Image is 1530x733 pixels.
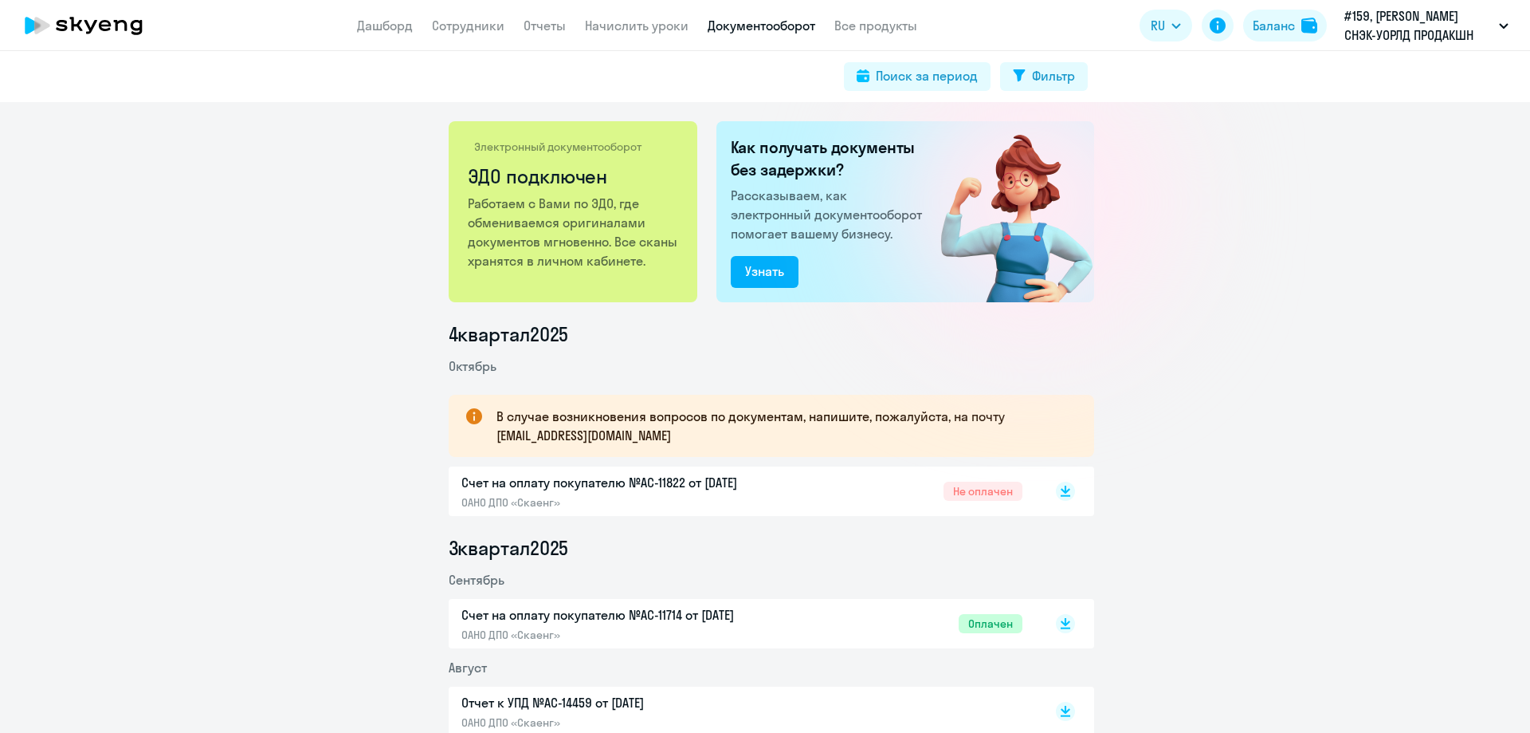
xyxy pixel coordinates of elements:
button: Поиск за период [844,62,991,91]
a: Счет на оплату покупателю №AC-11714 от [DATE]ОАНО ДПО «Скаенг»Оплачен [461,605,1022,642]
a: Сотрудники [432,18,504,33]
div: Узнать [745,262,784,281]
p: ОАНО ДПО «Скаенг» [461,715,796,730]
span: Октябрь [449,358,496,374]
p: Рассказываем, как электронный документооборот помогает вашему бизнесу. [731,186,928,243]
li: 4 квартал 2025 [449,321,1094,347]
p: Электронный документооборот [474,140,641,154]
p: Отчет к УПД №AC-14459 от [DATE] [461,693,796,712]
span: RU [1151,16,1165,35]
button: Балансbalance [1243,10,1327,41]
span: Сентябрь [449,572,504,588]
div: Фильтр [1032,66,1075,85]
h2: ЭДО подключен [468,164,681,189]
span: Август [449,660,487,676]
img: connected [915,121,1094,302]
p: Работаем с Вами по ЭДО, где обмениваемся оригиналами документов мгновенно. Все сканы хранятся в л... [468,194,681,270]
button: Фильтр [1000,62,1088,91]
p: В случае возникновения вопросов по документам, напишите, пожалуйста, на почту [EMAIL_ADDRESS][DOM... [496,407,1065,445]
p: ОАНО ДПО «Скаенг» [461,495,796,510]
span: Не оплачен [943,482,1022,501]
h2: Как получать документы без задержки? [731,136,928,181]
p: Счет на оплату покупателю №AC-11714 от [DATE] [461,605,796,625]
span: Оплачен [959,614,1022,633]
p: Счет на оплату покупателю №AC-11822 от [DATE] [461,473,796,492]
a: Отчеты [524,18,566,33]
img: balance [1301,18,1317,33]
a: Все продукты [834,18,917,33]
p: ОАНО ДПО «Скаенг» [461,628,796,642]
a: Дашборд [357,18,413,33]
a: Документооборот [708,18,815,33]
div: Поиск за период [876,66,978,85]
div: Баланс [1253,16,1295,35]
li: 3 квартал 2025 [449,535,1094,561]
p: #159, [PERSON_NAME] СНЭК-УОРЛД ПРОДАКШН КИРИШИ, ООО [1344,6,1493,45]
button: Узнать [731,256,798,288]
a: Счет на оплату покупателю №AC-11822 от [DATE]ОАНО ДПО «Скаенг»Не оплачен [461,473,1022,510]
a: Начислить уроки [585,18,688,33]
a: Отчет к УПД №AC-14459 от [DATE]ОАНО ДПО «Скаенг» [461,693,1022,730]
button: #159, [PERSON_NAME] СНЭК-УОРЛД ПРОДАКШН КИРИШИ, ООО [1336,6,1516,45]
button: RU [1140,10,1192,41]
